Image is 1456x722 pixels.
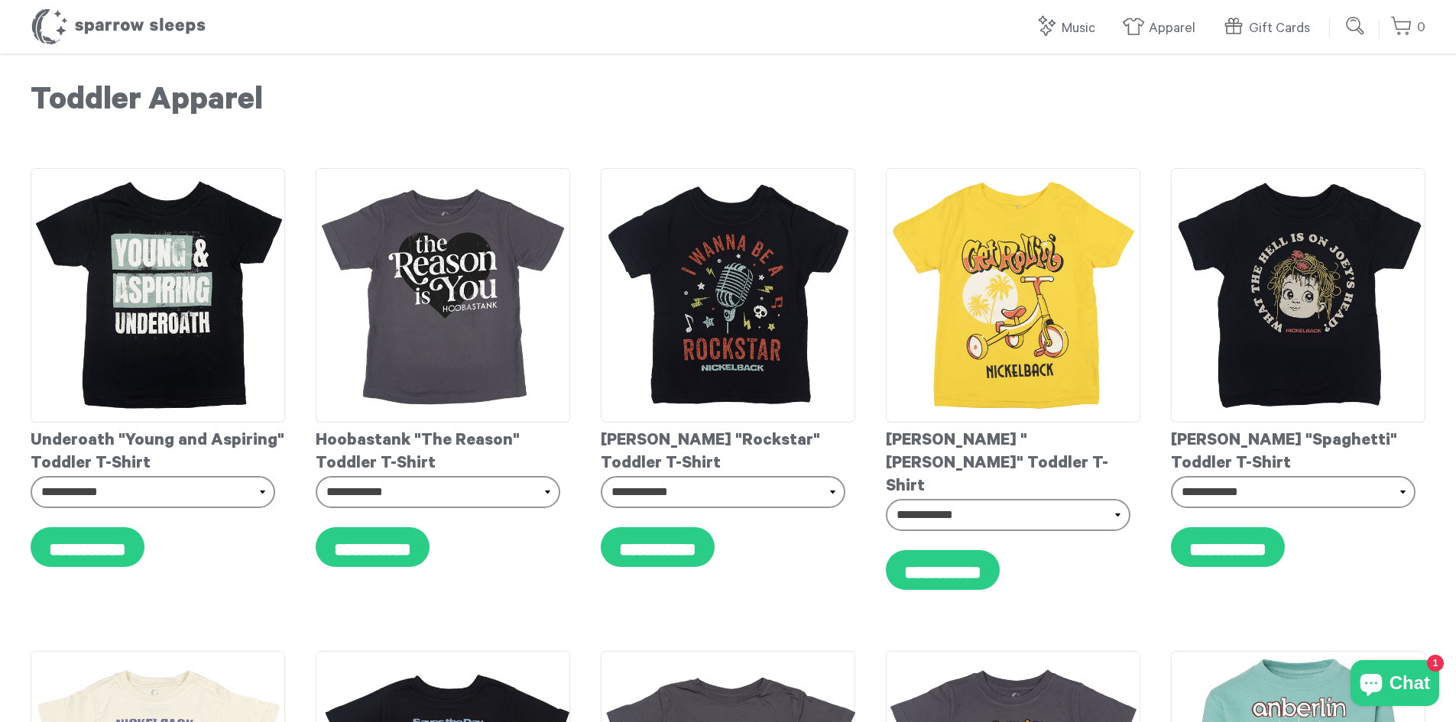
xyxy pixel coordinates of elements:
[1341,11,1371,41] input: Submit
[31,168,285,423] img: Underoath-ToddlerT-shirt_e78959a8-87e6-4113-b351-bbb82bfaa7ef_grande.jpg
[1222,12,1318,45] a: Gift Cards
[886,423,1140,499] div: [PERSON_NAME] "[PERSON_NAME]" Toddler T-Shirt
[31,8,206,46] h1: Sparrow Sleeps
[601,168,855,423] img: Nickelback-RockstarToddlerT-shirt_grande.jpg
[31,84,1425,122] h1: Toddler Apparel
[316,168,570,423] img: Hoobastank-TheReasonToddlerT-shirt_grande.jpg
[1390,11,1425,44] a: 0
[1122,12,1203,45] a: Apparel
[601,423,855,476] div: [PERSON_NAME] "Rockstar" Toddler T-Shirt
[31,423,285,476] div: Underoath "Young and Aspiring" Toddler T-Shirt
[886,168,1140,423] img: Nickelback-GetRollinToddlerT-shirt_grande.jpg
[316,423,570,476] div: Hoobastank "The Reason" Toddler T-Shirt
[1035,12,1103,45] a: Music
[1346,660,1444,710] inbox-online-store-chat: Shopify online store chat
[1171,168,1425,423] img: Nickelback-JoeysHeadToddlerT-shirt_grande.jpg
[1171,423,1425,476] div: [PERSON_NAME] "Spaghetti" Toddler T-Shirt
